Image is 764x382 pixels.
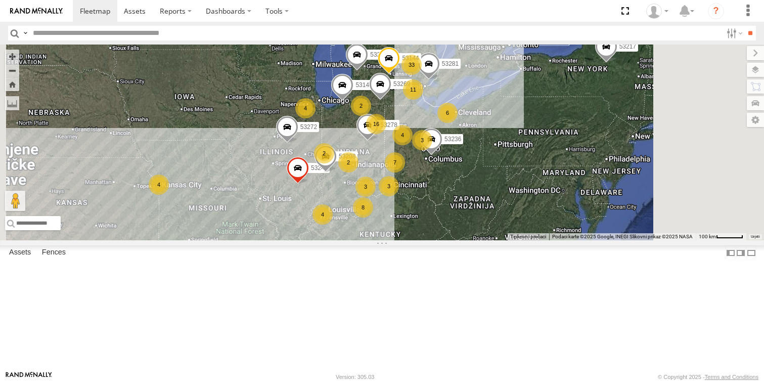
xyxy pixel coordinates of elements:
span: 53236 [444,135,461,142]
span: Podaci karte ©2025 Google, INEGI Slikovni prikaz ©2025 NASA [552,234,693,239]
a: Uvjeti [751,235,759,239]
div: 4 [312,204,333,225]
div: 3 [355,177,376,197]
span: 53269 [393,80,410,87]
label: Search Query [21,26,29,40]
div: Version: 305.03 [336,374,374,380]
button: Mjerilo karte: 100 km naprema 50 piksela [696,233,746,240]
button: Zoom out [5,63,19,77]
label: Dock Summary Table to the Right [736,245,746,260]
a: Visit our Website [6,372,52,382]
button: Tipkovni prečaci [510,233,546,240]
div: 4 [149,175,169,195]
button: Povucite Pegmana na kartu da biste otvorili Street View [5,191,25,211]
button: Zoom Home [5,77,19,91]
span: 53278 [380,121,397,128]
div: 3 [412,130,432,150]
label: Measure [5,96,19,110]
div: 2 [314,143,334,163]
span: 53217 [619,43,636,50]
div: 6 [437,103,458,123]
label: Fences [37,246,71,260]
label: Hide Summary Table [746,245,756,260]
div: 2 [338,152,358,173]
div: 4 [392,125,413,145]
div: 16 [366,114,386,134]
div: 33 [401,55,422,75]
span: 53235 [370,51,387,58]
span: 53247 [311,164,328,172]
span: 53281 [441,60,458,67]
div: © Copyright 2025 - [658,374,758,380]
label: Dock Summary Table to the Left [726,245,736,260]
span: 53149 [355,81,372,89]
div: 8 [353,197,373,218]
div: 7 [385,152,405,173]
label: Map Settings [747,113,764,127]
i: ? [708,3,724,19]
img: rand-logo.svg [10,8,63,15]
div: 11 [403,79,423,100]
button: Zoom in [5,50,19,63]
div: 4 [295,98,316,118]
label: Assets [4,246,36,260]
span: 100 km [699,234,716,239]
div: 3 [379,176,399,196]
label: Search Filter Options [723,26,744,40]
a: Terms and Conditions [705,374,758,380]
div: Miky Transport [643,4,672,19]
span: 53272 [300,123,317,130]
div: 2 [351,96,371,116]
